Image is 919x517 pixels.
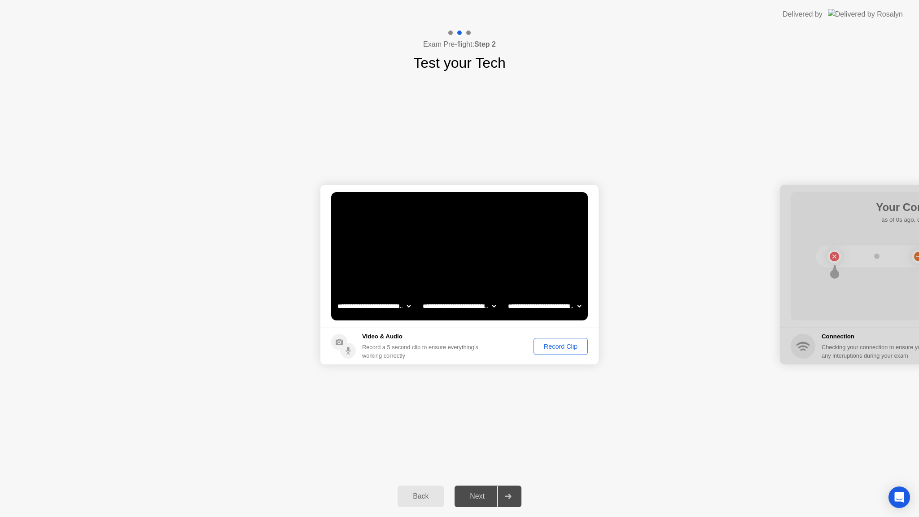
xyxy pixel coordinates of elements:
b: Step 2 [474,40,496,48]
div: Open Intercom Messenger [888,486,910,508]
button: Back [398,486,444,507]
div: Next [457,492,497,500]
select: Available speakers [421,297,498,315]
button: Next [455,486,521,507]
h5: Video & Audio [362,332,482,341]
div: Record Clip [537,343,585,350]
div: Record a 5 second clip to ensure everything’s working correctly [362,343,482,360]
h4: Exam Pre-flight: [423,39,496,50]
div: Back [400,492,441,500]
select: Available cameras [336,297,412,315]
select: Available microphones [506,297,583,315]
img: Delivered by Rosalyn [828,9,903,19]
button: Record Clip [534,338,588,355]
h1: Test your Tech [413,52,506,74]
div: Delivered by [783,9,823,20]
